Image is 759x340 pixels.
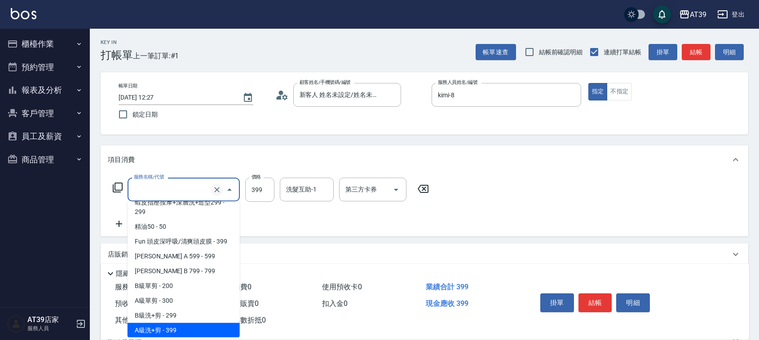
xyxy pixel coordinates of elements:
input: YYYY/MM/DD hh:mm [119,90,234,105]
button: 掛單 [649,44,677,61]
h5: AT39店家 [27,315,73,324]
button: 櫃檯作業 [4,32,86,56]
p: 服務人員 [27,324,73,332]
span: 扣入金 0 [322,299,348,308]
span: 業績合計 399 [426,283,468,291]
h2: Key In [101,39,133,45]
span: 連續打單結帳 [604,48,641,57]
label: 帳單日期 [119,83,137,89]
button: 結帳 [578,293,612,312]
button: 明細 [616,293,650,312]
span: 現金應收 399 [426,299,468,308]
span: 精油50 - 50 [128,219,240,234]
button: 員工及薪資 [4,125,86,148]
button: Open [389,183,403,197]
div: 店販銷售 [101,244,748,265]
h3: 打帳單 [101,49,133,61]
div: 項目消費 [101,145,748,174]
p: 隱藏業績明細 [116,269,156,279]
span: 紅利點數折抵 0 [219,316,266,324]
button: 指定 [588,83,608,100]
span: 使用預收卡 0 [322,283,362,291]
label: 服務名稱/代號 [134,174,164,180]
button: 掛單 [540,293,574,312]
button: 報表及分析 [4,78,86,102]
p: 店販銷售 [108,250,135,259]
div: AT39 [690,9,706,20]
span: [PERSON_NAME] A 599 - 599 [128,249,240,264]
button: 預約管理 [4,56,86,79]
img: Person [7,315,25,333]
span: 結帳前確認明細 [539,48,583,57]
label: 服務人員姓名/編號 [438,79,477,86]
span: 鎖定日期 [132,110,158,119]
span: 預收卡販賣 0 [115,299,155,308]
span: A級單剪 - 300 [128,293,240,308]
button: 不指定 [607,83,632,100]
button: save [653,5,671,23]
span: A級洗+剪 - 399 [128,323,240,338]
button: 商品管理 [4,148,86,171]
button: 結帳 [682,44,710,61]
button: 帳單速查 [476,44,516,61]
label: 顧客姓名/手機號碼/編號 [300,79,351,86]
img: Logo [11,8,36,19]
button: 客戶管理 [4,102,86,125]
p: 項目消費 [108,155,135,165]
span: 其他付款方式 0 [115,316,162,324]
button: Choose date, selected date is 2025-09-10 [237,87,259,109]
button: AT39 [675,5,710,24]
span: [PERSON_NAME] B 799 - 799 [128,264,240,279]
span: Fun 頭皮深呼吸/清爽頭皮膜 - 399 [128,234,240,249]
button: Close [222,183,237,197]
label: 價格 [252,174,261,180]
button: Clear [211,183,223,196]
button: 明細 [715,44,744,61]
span: 上一筆訂單:#1 [133,50,179,61]
span: B級單剪 - 200 [128,279,240,293]
span: 蝦皮指壓按摩+深層洗+造型299 - 299 [128,195,240,219]
span: B級洗+剪 - 299 [128,308,240,323]
span: 服務消費 399 [115,283,156,291]
button: 登出 [714,6,748,23]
